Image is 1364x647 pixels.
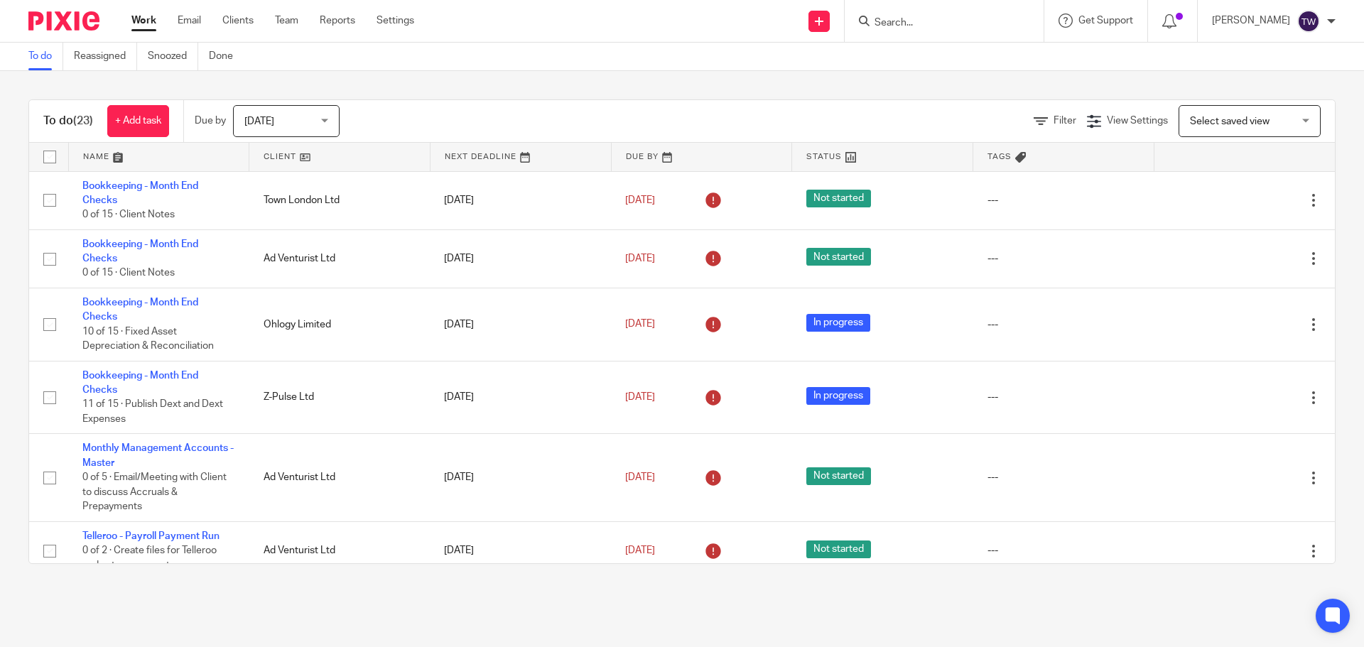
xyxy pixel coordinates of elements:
[320,13,355,28] a: Reports
[1078,16,1133,26] span: Get Support
[82,472,227,511] span: 0 of 5 · Email/Meeting with Client to discuss Accruals & Prepayments
[43,114,93,129] h1: To do
[806,467,871,485] span: Not started
[249,434,431,521] td: Ad Venturist Ltd
[430,361,611,434] td: [DATE]
[377,13,414,28] a: Settings
[249,521,431,580] td: Ad Venturist Ltd
[1297,10,1320,33] img: svg%3E
[178,13,201,28] a: Email
[1212,13,1290,28] p: [PERSON_NAME]
[82,531,220,541] a: Telleroo - Payroll Payment Run
[1107,116,1168,126] span: View Settings
[148,43,198,70] a: Snoozed
[625,392,655,402] span: [DATE]
[625,254,655,263] span: [DATE]
[987,390,1140,404] div: ---
[82,545,217,570] span: 0 of 2 · Create files for Telleroo and set up payment
[74,43,137,70] a: Reassigned
[806,387,870,405] span: In progress
[806,314,870,332] span: In progress
[430,229,611,288] td: [DATE]
[806,540,871,558] span: Not started
[1054,116,1076,126] span: Filter
[430,434,611,521] td: [DATE]
[73,115,93,126] span: (23)
[430,288,611,361] td: [DATE]
[82,239,198,263] a: Bookkeeping - Month End Checks
[131,13,156,28] a: Work
[987,153,1012,161] span: Tags
[430,171,611,229] td: [DATE]
[806,190,871,207] span: Not started
[82,181,198,205] a: Bookkeeping - Month End Checks
[987,470,1140,484] div: ---
[987,543,1140,558] div: ---
[82,298,198,322] a: Bookkeeping - Month End Checks
[430,521,611,580] td: [DATE]
[107,105,169,137] a: + Add task
[275,13,298,28] a: Team
[28,11,99,31] img: Pixie
[244,116,274,126] span: [DATE]
[82,443,234,467] a: Monthly Management Accounts - Master
[209,43,244,70] a: Done
[1190,116,1270,126] span: Select saved view
[249,288,431,361] td: Ohlogy Limited
[625,195,655,205] span: [DATE]
[625,472,655,482] span: [DATE]
[82,327,214,352] span: 10 of 15 · Fixed Asset Depreciation & Reconciliation
[625,545,655,555] span: [DATE]
[28,43,63,70] a: To do
[249,171,431,229] td: Town London Ltd
[82,400,223,425] span: 11 of 15 · Publish Dext and Dext Expenses
[222,13,254,28] a: Clients
[987,193,1140,207] div: ---
[987,251,1140,266] div: ---
[987,317,1140,332] div: ---
[249,361,431,434] td: Z-Pulse Ltd
[873,17,1001,30] input: Search
[249,229,431,288] td: Ad Venturist Ltd
[82,210,175,219] span: 0 of 15 · Client Notes
[82,268,175,278] span: 0 of 15 · Client Notes
[625,320,655,330] span: [DATE]
[806,248,871,266] span: Not started
[82,371,198,395] a: Bookkeeping - Month End Checks
[195,114,226,128] p: Due by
